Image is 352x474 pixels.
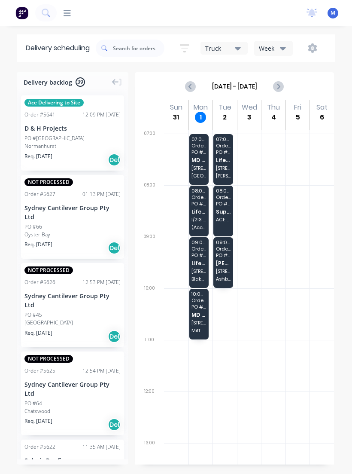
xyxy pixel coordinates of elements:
[316,112,328,123] div: 6
[170,103,182,112] div: Sun
[135,181,164,232] div: 08:00
[191,188,206,193] span: 08:00 - 09:00
[24,78,72,87] span: Delivery backlog
[108,242,121,254] div: Del
[216,260,231,266] span: [PERSON_NAME]
[82,111,121,119] div: 12:09 PM [DATE]
[216,253,231,258] span: PO # Ashbury
[108,330,121,343] div: Del
[294,103,301,112] div: Fri
[24,135,85,142] div: PO #[GEOGRAPHIC_DATA]
[24,241,52,248] span: Req. [DATE]
[191,320,206,325] span: [STREET_ADDRESS]
[135,387,164,439] div: 12:00
[135,129,164,181] div: 07:00
[216,195,231,200] span: Order # 2214
[191,298,206,303] span: Order # 5568
[15,6,28,19] img: Factory
[191,240,206,245] span: 09:00 - 10:00
[331,9,335,17] span: M
[170,112,182,123] div: 31
[216,188,231,193] span: 08:00 - 09:00
[216,269,231,274] span: [STREET_ADDRESS]
[191,165,206,171] span: [STREET_ADDRESS][PERSON_NAME]
[24,407,121,415] div: Chatswood
[82,367,121,375] div: 12:54 PM [DATE]
[24,153,52,160] span: Req. [DATE]
[24,203,121,221] div: Sydney Cantilever Group Pty Ltd
[316,103,328,112] div: Sat
[191,137,206,142] span: 07:00 - 08:00
[17,34,96,62] div: Delivery scheduling
[24,142,121,150] div: Normanhurst
[292,112,303,123] div: 5
[216,157,231,163] span: Life Outdoors Pty Ltd
[135,232,164,284] div: 09:00
[216,217,231,222] span: ACE GUTTERS - [GEOGRAPHIC_DATA]
[24,443,55,451] div: Order # 5622
[268,112,279,123] div: 4
[24,319,121,327] div: [GEOGRAPHIC_DATA]
[82,443,121,451] div: 11:35 AM [DATE]
[24,380,121,398] div: Sydney Cantilever Group Pty Ltd
[191,225,206,230] span: (Access via [GEOGRAPHIC_DATA])
[24,291,121,309] div: Sydney Cantilever Group Pty Ltd
[191,195,206,200] span: Order # 5387
[191,209,206,214] span: Life Outdoors Pty Ltd
[216,150,231,155] span: PO # #1192
[216,143,231,148] span: Order # 5612
[216,246,231,251] span: Order # 5632
[191,217,206,222] span: 1/213 Kingsway Miranda
[191,201,206,206] span: PO # 1181
[24,417,52,425] span: Req. [DATE]
[216,209,231,214] span: Supplier Pick Ups
[191,157,206,163] span: MD Roofing NSW Pty Ltd
[24,124,121,133] div: D & H Projects
[191,143,206,148] span: Order # 5566
[244,112,255,123] div: 3
[24,278,55,286] div: Order # 5626
[135,284,164,336] div: 10:00
[191,269,206,274] span: [STREET_ADDRESS]
[82,278,121,286] div: 12:53 PM [DATE]
[218,103,231,112] div: Tue
[24,456,121,465] div: Solaris Roofing
[242,103,257,112] div: Wed
[219,112,231,123] div: 2
[108,418,121,431] div: Del
[24,223,42,231] div: PO #66
[24,311,42,319] div: PO #45
[267,103,280,112] div: Thu
[216,201,231,206] span: PO # ACE PICKUPS [DATE]
[191,304,206,309] span: PO # MU846
[24,355,73,363] span: NOT PROCESSED
[259,44,284,53] div: Week
[191,246,206,251] span: Order # 5123
[191,276,206,281] span: Blakehurst
[24,266,73,274] span: NOT PROCESSED
[191,312,206,318] span: MD Roofing NSW Pty Ltd
[24,190,55,198] div: Order # 5627
[24,400,42,407] div: PO #64
[82,190,121,198] div: 01:13 PM [DATE]
[24,231,121,239] div: Oyster Bay
[194,103,208,112] div: Mon
[216,276,231,281] span: Ashbury
[24,178,73,186] span: NOT PROCESSED
[216,165,231,171] span: [STREET_ADDRESS]
[24,367,55,375] div: Order # 5625
[191,260,206,266] span: Life Outdoors Pty Ltd
[216,137,231,142] span: 07:00 - 08:00
[195,112,206,123] div: 1
[191,328,206,333] span: Mittagong
[205,44,237,53] div: Truck
[24,329,52,337] span: Req. [DATE]
[113,40,164,57] input: Search for orders
[108,153,121,166] div: Del
[200,42,248,55] button: Truck
[216,240,231,245] span: 09:00 - 10:00
[135,336,164,387] div: 11:00
[191,173,206,178] span: [GEOGRAPHIC_DATA]
[216,173,231,178] span: [PERSON_NAME]
[191,150,206,155] span: PO # MG478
